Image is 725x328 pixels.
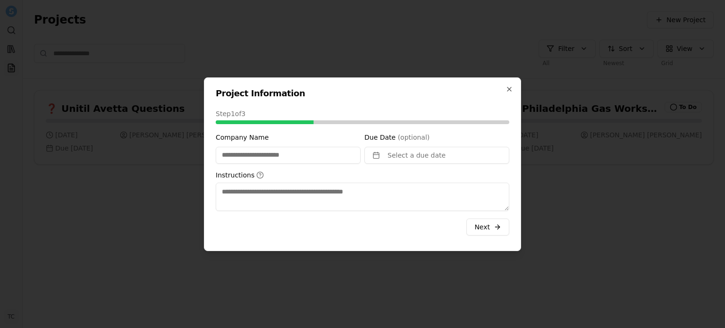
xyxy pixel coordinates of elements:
[466,219,509,235] button: Next
[216,89,509,98] h2: Project Information
[216,109,245,118] span: Step 1 of 3
[364,134,430,141] label: Due Date
[398,134,430,141] span: (optional)
[216,134,269,141] label: Company Name
[474,222,490,232] span: Next
[216,171,509,179] label: Instructions
[364,147,509,164] button: Select a due date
